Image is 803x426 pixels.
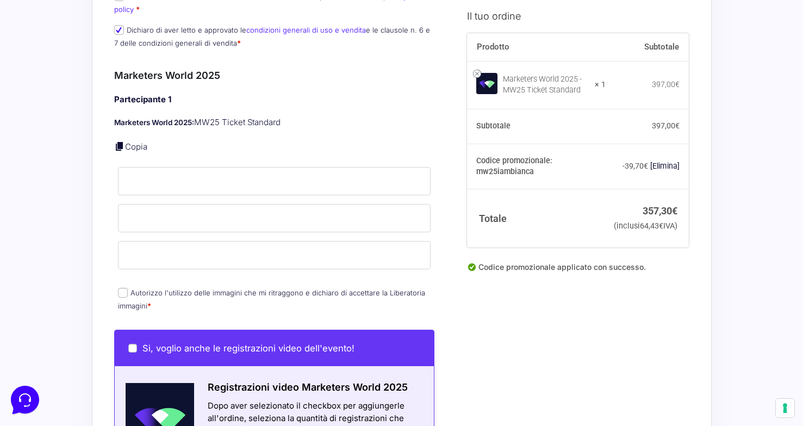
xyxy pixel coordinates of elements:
[650,162,680,170] a: Rimuovi il codice promozionale mw25iambianca
[142,343,354,354] span: Si, voglio anche le registrazioni video dell'evento!
[606,144,689,189] td: -
[640,221,663,230] span: 64,43
[71,98,160,107] span: Inizia una conversazione
[17,61,39,83] img: dark
[467,189,606,247] th: Totale
[35,61,57,83] img: dark
[94,341,123,351] p: Messaggi
[467,8,689,23] h3: Il tuo ordine
[652,80,680,89] bdi: 397,00
[9,326,76,351] button: Home
[17,44,92,52] span: Le tue conversazioni
[614,221,677,230] small: (inclusi IVA)
[675,80,680,89] span: €
[128,344,137,353] input: Si, voglio anche le registrazioni video dell'evento!
[606,33,689,61] th: Subtotale
[467,144,606,189] th: Codice promozionale: mw25iambianca
[672,205,677,217] span: €
[246,26,366,34] a: condizioni generali di uso e vendita
[644,162,648,170] span: €
[9,384,41,416] iframe: Customerly Messenger Launcher
[118,288,425,310] label: Autorizzo l'utilizzo delle immagini che mi ritraggono e dichiaro di accettare la Liberatoria imma...
[52,61,74,83] img: dark
[675,121,680,130] span: €
[17,91,200,113] button: Inizia una conversazione
[118,288,128,298] input: Autorizzo l'utilizzo delle immagini che mi ritraggono e dichiaro di accettare la Liberatoria imma...
[659,221,663,230] span: €
[625,162,648,170] span: 39,70
[643,205,677,217] bdi: 357,30
[595,79,606,90] strong: × 1
[467,33,606,61] th: Prodotto
[114,68,435,83] h3: Marketers World 2025
[114,118,194,127] strong: Marketers World 2025:
[33,341,51,351] p: Home
[116,135,200,144] a: Apri Centro Assistenza
[114,26,430,47] label: Dichiaro di aver letto e approvato le e le clausole n. 6 e 7 delle condizioni generali di vendita
[17,135,85,144] span: Trova una risposta
[167,341,183,351] p: Aiuto
[208,381,408,393] span: Registrazioni video Marketers World 2025
[467,261,689,281] div: Codice promozionale applicato con successo.
[503,74,588,96] div: Marketers World 2025 - MW25 Ticket Standard
[467,109,606,144] th: Subtotale
[652,121,680,130] bdi: 397,00
[776,399,794,417] button: Le tue preferenze relative al consenso per le tecnologie di tracciamento
[476,72,497,94] img: Marketers World 2025 - MW25 Ticket Standard
[142,326,209,351] button: Aiuto
[125,141,147,152] a: Copia
[114,116,435,129] p: MW25 Ticket Standard
[9,9,183,26] h2: Ciao da Marketers 👋
[114,141,125,152] a: Copia i dettagli dell'acquirente
[114,94,435,106] h4: Partecipante 1
[24,158,178,169] input: Cerca un articolo...
[114,25,124,35] input: Dichiaro di aver letto e approvato lecondizioni generali di uso e venditae le clausole n. 6 e 7 d...
[76,326,142,351] button: Messaggi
